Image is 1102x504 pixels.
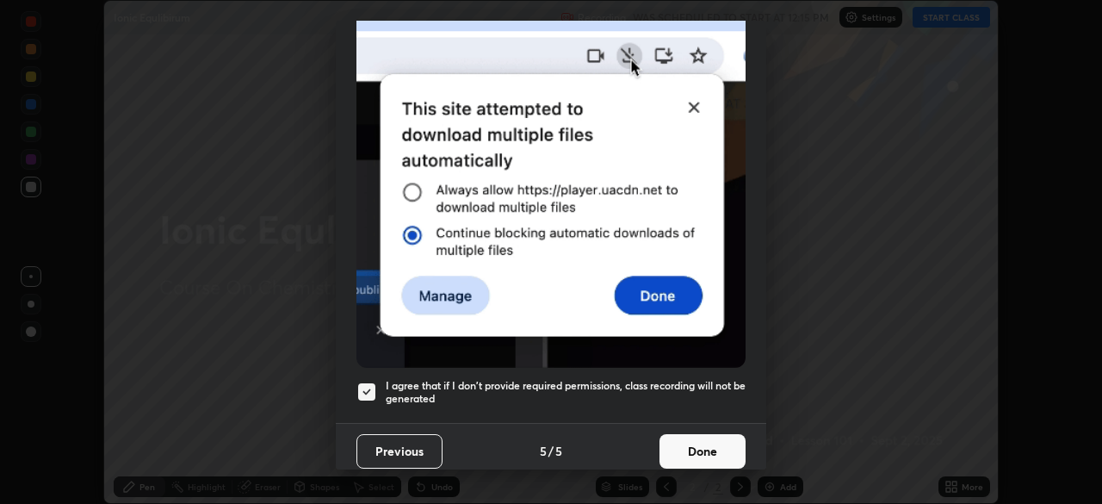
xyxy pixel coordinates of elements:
h4: 5 [555,442,562,460]
button: Done [659,434,746,469]
h5: I agree that if I don't provide required permissions, class recording will not be generated [386,379,746,406]
button: Previous [356,434,443,469]
h4: 5 [540,442,547,460]
h4: / [548,442,554,460]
